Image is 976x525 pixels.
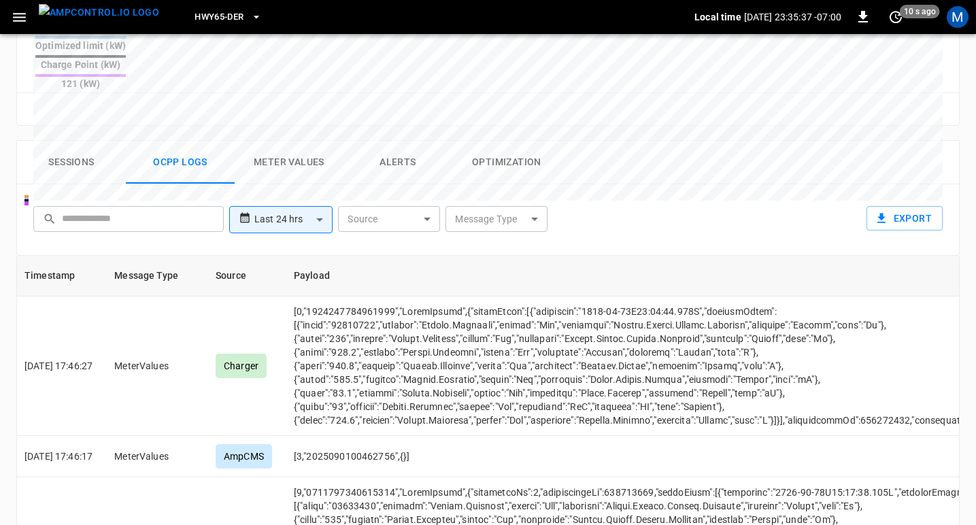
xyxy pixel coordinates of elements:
[189,4,267,31] button: HWY65-DER
[17,141,126,184] button: Sessions
[744,10,841,24] p: [DATE] 23:35:37 -07:00
[694,10,741,24] p: Local time
[205,256,283,297] th: Source
[195,10,243,25] span: HWY65-DER
[39,4,159,21] img: ampcontrol.io logo
[866,206,943,231] button: Export
[235,141,343,184] button: Meter Values
[900,5,940,18] span: 10 s ago
[14,256,103,297] th: Timestamp
[947,6,969,28] div: profile-icon
[885,6,907,28] button: set refresh interval
[343,141,452,184] button: Alerts
[126,141,235,184] button: Ocpp logs
[24,450,92,463] p: [DATE] 17:46:17
[452,141,561,184] button: Optimization
[24,359,92,373] p: [DATE] 17:46:27
[254,207,333,233] div: Last 24 hrs
[103,436,205,477] td: MeterValues
[216,444,272,469] div: AmpCMS
[103,256,205,297] th: Message Type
